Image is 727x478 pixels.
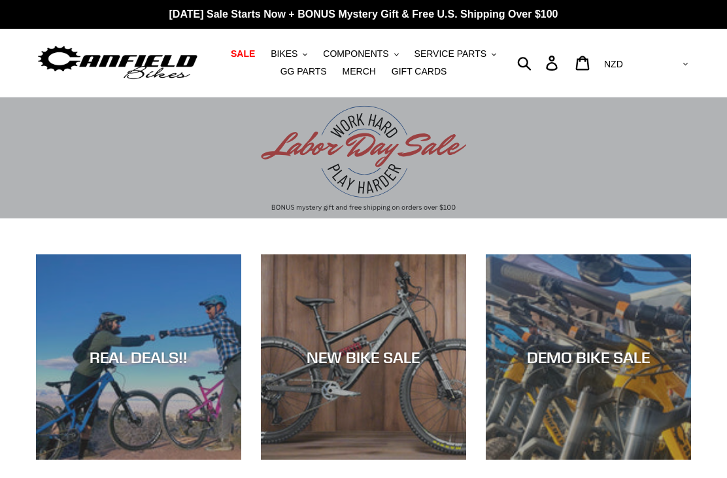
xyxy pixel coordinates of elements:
div: REAL DEALS!! [36,348,241,367]
a: REAL DEALS!! [36,254,241,460]
span: SERVICE PARTS [414,48,486,60]
img: Canfield Bikes [36,43,199,84]
button: BIKES [264,45,314,63]
a: GIFT CARDS [385,63,454,80]
span: GG PARTS [280,66,327,77]
span: MERCH [343,66,376,77]
button: COMPONENTS [316,45,405,63]
div: NEW BIKE SALE [261,348,466,367]
a: SALE [224,45,262,63]
span: COMPONENTS [323,48,388,60]
a: MERCH [336,63,382,80]
a: NEW BIKE SALE [261,254,466,460]
div: DEMO BIKE SALE [486,348,691,367]
span: BIKES [271,48,297,60]
a: DEMO BIKE SALE [486,254,691,460]
span: SALE [231,48,255,60]
span: GIFT CARDS [392,66,447,77]
a: GG PARTS [274,63,333,80]
button: SERVICE PARTS [408,45,503,63]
